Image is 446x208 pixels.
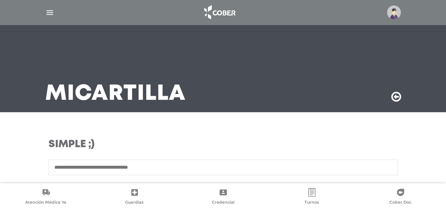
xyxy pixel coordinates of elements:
[45,85,186,103] h3: Mi Cartilla
[45,8,54,17] img: Cober_menu-lines-white.svg
[179,188,267,207] a: Credencial
[305,200,319,206] span: Turnos
[267,188,356,207] a: Turnos
[90,188,179,207] a: Guardias
[389,200,411,206] span: Cober Doc
[1,188,90,207] a: Atención Médica Ya
[49,138,270,151] h3: Simple ;)
[387,5,401,19] img: profile-placeholder.svg
[25,200,66,206] span: Atención Médica Ya
[125,200,144,206] span: Guardias
[356,188,445,207] a: Cober Doc
[200,4,238,21] img: logo_cober_home-white.png
[212,200,234,206] span: Credencial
